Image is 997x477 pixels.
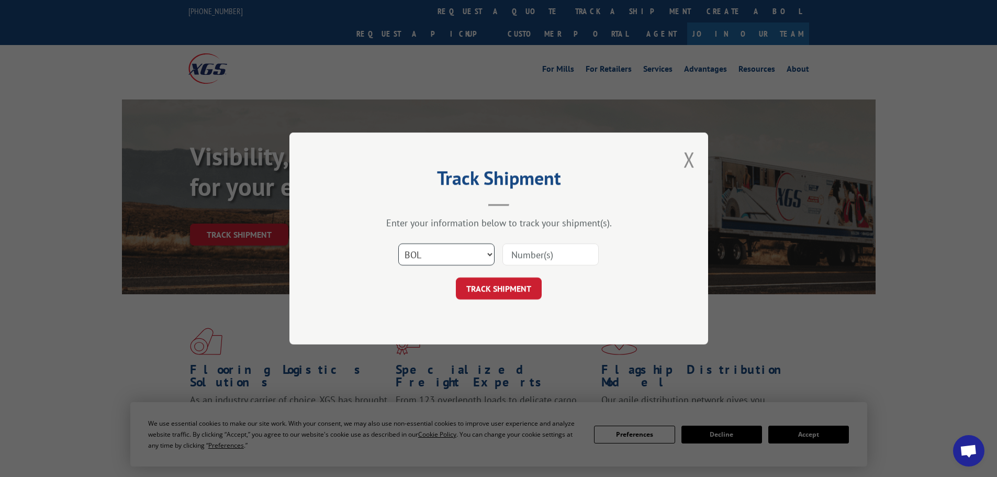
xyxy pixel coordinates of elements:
div: Enter your information below to track your shipment(s). [342,217,656,229]
input: Number(s) [502,243,599,265]
div: Open chat [953,435,984,467]
button: Close modal [684,146,695,173]
h2: Track Shipment [342,171,656,191]
button: TRACK SHIPMENT [456,278,542,299]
